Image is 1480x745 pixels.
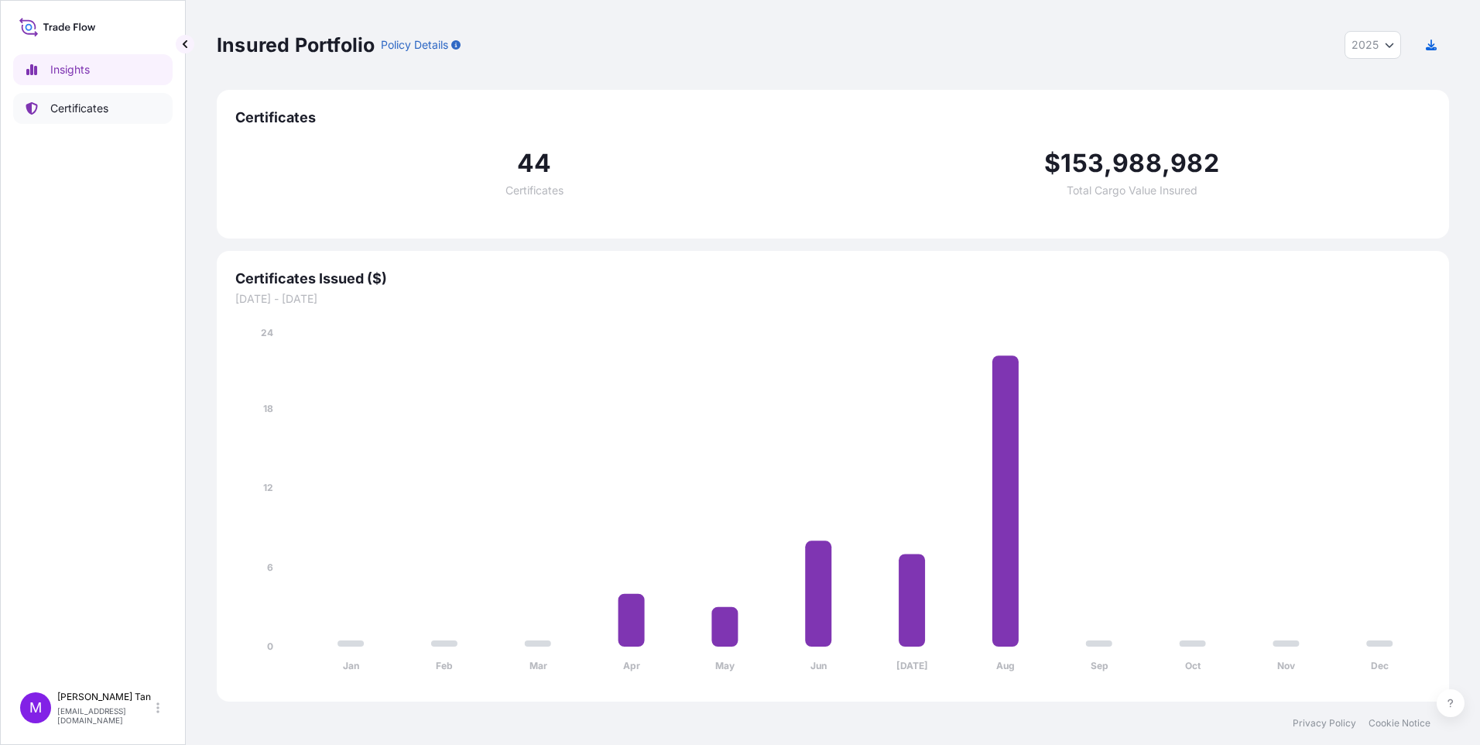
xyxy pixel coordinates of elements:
[1091,660,1108,671] tspan: Sep
[381,37,448,53] p: Policy Details
[50,101,108,116] p: Certificates
[235,291,1430,307] span: [DATE] - [DATE]
[436,660,453,671] tspan: Feb
[996,660,1015,671] tspan: Aug
[1104,151,1112,176] span: ,
[29,700,42,716] span: M
[267,561,273,573] tspan: 6
[1293,717,1356,730] a: Privacy Policy
[50,62,90,77] p: Insights
[1060,151,1104,176] span: 153
[217,33,375,57] p: Insured Portfolio
[1162,151,1170,176] span: ,
[235,108,1430,127] span: Certificates
[1067,185,1197,196] span: Total Cargo Value Insured
[529,660,547,671] tspan: Mar
[13,54,173,85] a: Insights
[1345,31,1401,59] button: Year Selector
[13,93,173,124] a: Certificates
[261,327,273,338] tspan: 24
[1112,151,1162,176] span: 988
[263,482,273,493] tspan: 12
[1185,660,1201,671] tspan: Oct
[505,185,564,196] span: Certificates
[57,706,153,725] p: [EMAIL_ADDRESS][DOMAIN_NAME]
[1044,151,1060,176] span: $
[810,660,827,671] tspan: Jun
[343,660,359,671] tspan: Jan
[1369,717,1430,730] a: Cookie Notice
[1170,151,1219,176] span: 982
[267,640,273,652] tspan: 0
[1371,660,1389,671] tspan: Dec
[517,151,551,176] span: 44
[235,270,1430,288] span: Certificates Issued ($)
[1277,660,1296,671] tspan: Nov
[623,660,640,671] tspan: Apr
[263,403,273,414] tspan: 18
[1352,37,1379,53] span: 2025
[896,660,928,671] tspan: [DATE]
[57,691,153,703] p: [PERSON_NAME] Tan
[715,660,735,671] tspan: May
